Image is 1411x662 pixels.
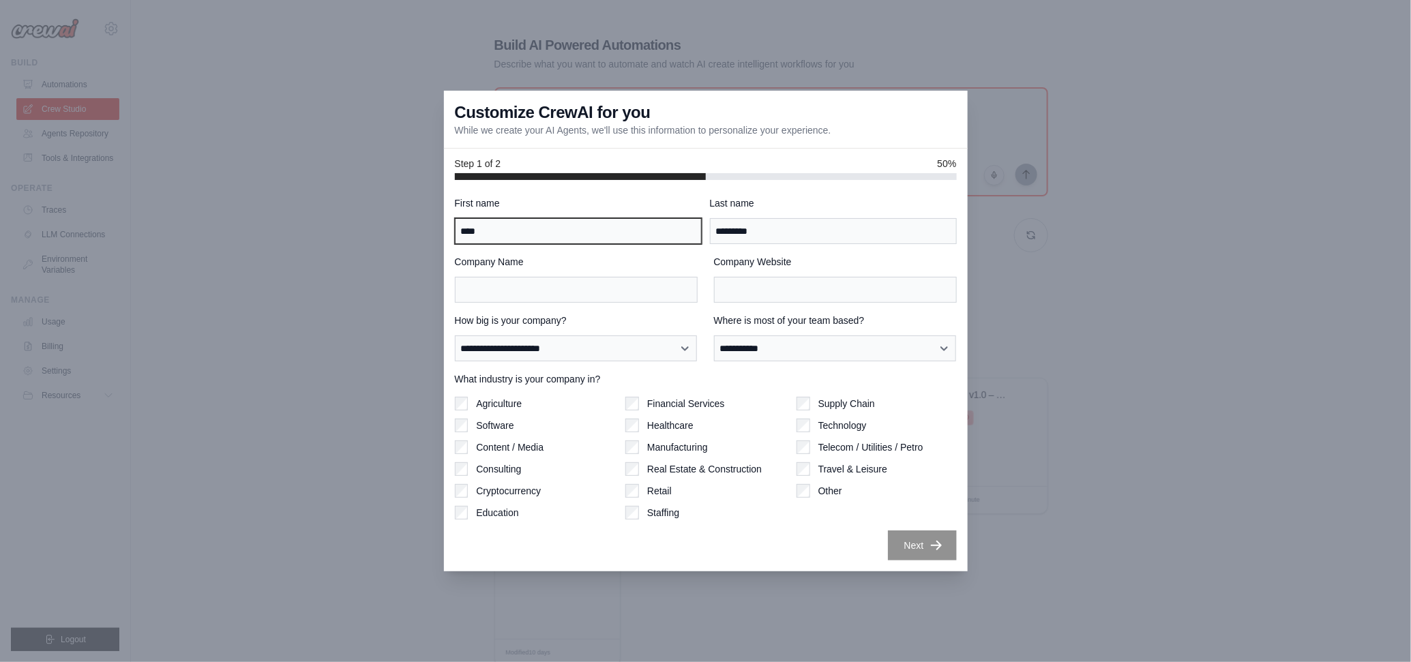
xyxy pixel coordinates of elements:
[476,506,518,520] label: Education
[476,419,514,432] label: Software
[476,462,521,476] label: Consulting
[937,157,956,170] span: 50%
[714,314,957,327] label: Where is most of your team based?
[455,255,698,269] label: Company Name
[476,484,541,498] label: Cryptocurrency
[647,506,679,520] label: Staffing
[455,157,501,170] span: Step 1 of 2
[455,123,831,137] p: While we create your AI Agents, we'll use this information to personalize your experience.
[455,372,957,386] label: What industry is your company in?
[818,440,923,454] label: Telecom / Utilities / Petro
[476,440,544,454] label: Content / Media
[818,397,875,410] label: Supply Chain
[818,484,842,498] label: Other
[710,196,957,210] label: Last name
[888,530,957,560] button: Next
[818,462,887,476] label: Travel & Leisure
[647,484,672,498] label: Retail
[647,397,725,410] label: Financial Services
[455,102,651,123] h3: Customize CrewAI for you
[714,255,957,269] label: Company Website
[647,419,694,432] label: Healthcare
[455,314,698,327] label: How big is your company?
[455,196,702,210] label: First name
[476,397,522,410] label: Agriculture
[647,462,762,476] label: Real Estate & Construction
[818,419,867,432] label: Technology
[647,440,708,454] label: Manufacturing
